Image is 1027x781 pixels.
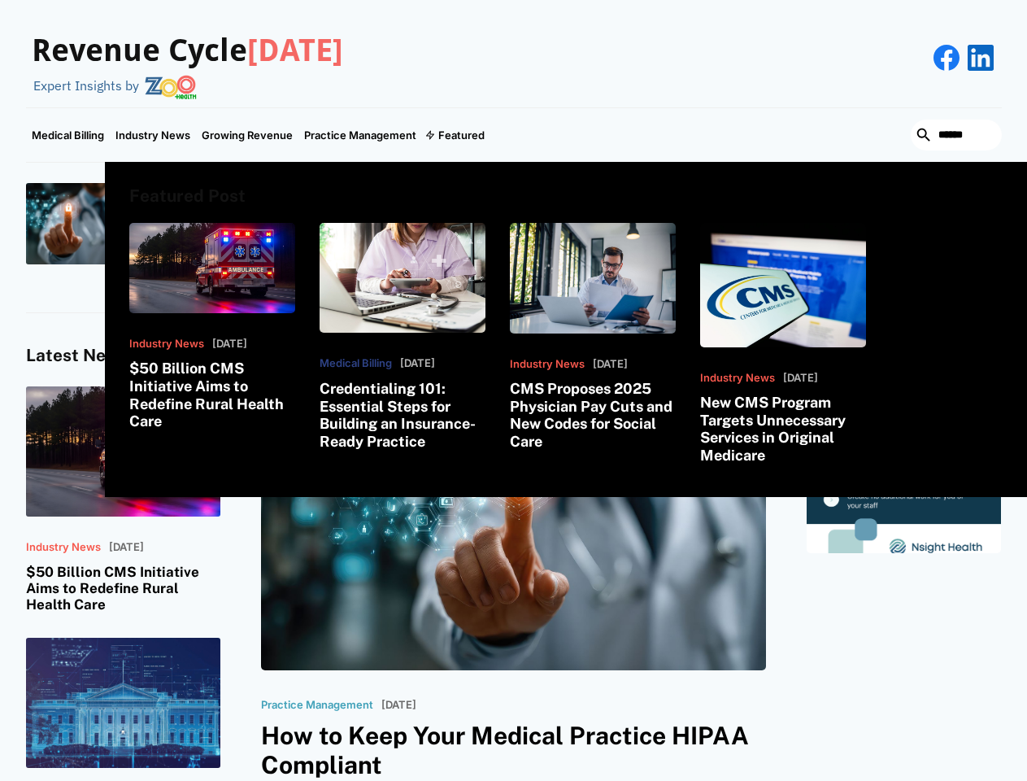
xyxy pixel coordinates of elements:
h3: New CMS Program Targets Unnecessary Services in Original Medicare [700,394,866,464]
p: Medical Billing [320,357,392,370]
h4: Latest News [26,346,220,366]
h3: Revenue Cycle [32,33,343,70]
a: Industry News [110,108,196,162]
p: [DATE] [400,357,435,370]
h3: How to Keep Your Medical Practice HIPAA Compliant [261,721,767,779]
h3: Credentialing 101: Essential Steps for Building an Insurance-Ready Practice [320,380,485,450]
span: [DATE] [247,33,343,68]
p: Industry News [129,338,204,351]
div: Featured [438,129,485,142]
h3: CMS Proposes 2025 Physician Pay Cuts and New Codes for Social Care [510,380,676,450]
a: Medical Billing [26,108,110,162]
a: Industry News[DATE]New CMS Program Targets Unnecessary Services in Original Medicare [700,223,866,465]
a: Industry News[DATE]$50 Billion CMS Initiative Aims to Redefine Rural Health Care [129,223,295,430]
a: Growing Revenue [196,108,298,162]
a: Practice ManagementHow to Keep Your Medical Practice HIPAA Compliant [26,183,252,264]
a: Medical Billing[DATE]Credentialing 101: Essential Steps for Building an Insurance-Ready Practice [320,223,485,451]
div: Featured [422,108,490,162]
h3: $50 Billion CMS Initiative Aims to Redefine Rural Health Care [129,360,295,430]
a: Industry News[DATE]CMS Proposes 2025 Physician Pay Cuts and New Codes for Social Care [510,223,676,451]
p: Industry News [510,358,585,371]
p: Practice Management [261,699,373,712]
a: Practice Management [298,108,422,162]
a: Industry News[DATE]$50 Billion CMS Initiative Aims to Redefine Rural Health Care [26,386,220,613]
p: [DATE] [381,699,416,712]
p: [DATE] [212,338,247,351]
p: [DATE] [783,372,818,385]
a: Revenue Cycle[DATE]Expert Insights by [26,16,343,99]
p: Industry News [26,541,101,554]
div: Expert Insights by [33,78,139,94]
p: Industry News [700,372,775,385]
p: [DATE] [109,541,144,554]
p: [DATE] [593,358,628,371]
h3: $50 Billion CMS Initiative Aims to Redefine Rural Health Care [26,564,220,613]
